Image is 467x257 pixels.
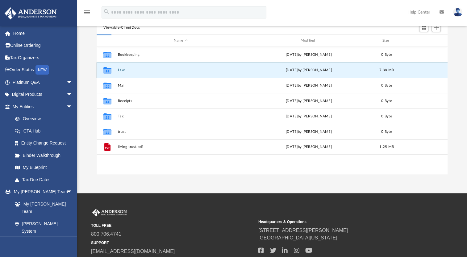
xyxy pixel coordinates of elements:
[246,144,372,150] div: [DATE] by [PERSON_NAME]
[402,38,445,43] div: id
[3,7,59,19] img: Anderson Advisors Platinum Portal
[66,88,79,101] span: arrow_drop_down
[118,53,244,57] button: Bookkeeping
[9,161,79,174] a: My Blueprint
[118,84,244,88] button: Mail
[9,218,79,237] a: [PERSON_NAME] System
[246,52,372,58] div: [DATE] by [PERSON_NAME]
[91,249,175,254] a: [EMAIL_ADDRESS][DOMAIN_NAME]
[379,145,394,149] span: 1.25 MB
[4,51,82,64] a: Tax Organizers
[246,114,372,119] div: [DATE] by [PERSON_NAME]
[91,240,254,246] small: SUPPORT
[453,8,462,17] img: User Pic
[4,27,82,39] a: Home
[9,173,82,186] a: Tax Due Dates
[91,223,254,228] small: TOLL FREE
[9,198,76,218] a: My [PERSON_NAME] Team
[246,67,372,73] div: [DATE] by [PERSON_NAME]
[381,84,392,87] span: 0 Byte
[83,9,91,16] i: menu
[258,235,337,240] a: [GEOGRAPHIC_DATA][US_STATE]
[379,68,394,72] span: 7.88 MB
[419,23,428,32] button: Switch to Grid View
[4,39,82,52] a: Online Ordering
[118,145,244,149] button: living trust.pdf
[103,25,140,31] button: Viewable-ClientDocs
[4,76,82,88] a: Platinum Q&Aarrow_drop_down
[91,231,121,237] a: 800.706.4741
[381,130,392,133] span: 0 Byte
[432,23,441,32] button: Add
[118,99,244,103] button: Receipts
[246,38,372,43] div: Modified
[246,83,372,88] div: [DATE] by [PERSON_NAME]
[381,115,392,118] span: 0 Byte
[9,125,82,137] a: CTA Hub
[66,76,79,89] span: arrow_drop_down
[258,228,348,233] a: [STREET_ADDRESS][PERSON_NAME]
[118,114,244,118] button: Tax
[258,219,421,225] small: Headquarters & Operations
[4,100,82,113] a: My Entitiesarrow_drop_down
[9,149,82,161] a: Binder Walkthrough
[381,99,392,103] span: 0 Byte
[66,186,79,198] span: arrow_drop_down
[118,68,244,72] button: Law
[9,113,82,125] a: Overview
[103,8,110,15] i: search
[246,98,372,104] div: [DATE] by [PERSON_NAME]
[4,64,82,76] a: Order StatusNEW
[4,186,79,198] a: My [PERSON_NAME] Teamarrow_drop_down
[4,88,82,101] a: Digital Productsarrow_drop_down
[97,47,448,174] div: grid
[83,12,91,16] a: menu
[91,209,128,217] img: Anderson Advisors Platinum Portal
[118,38,243,43] div: Name
[99,38,115,43] div: id
[66,100,79,113] span: arrow_drop_down
[381,53,392,56] span: 0 Byte
[118,130,244,134] button: trust
[246,129,372,135] div: [DATE] by [PERSON_NAME]
[374,38,399,43] div: Size
[35,65,49,75] div: NEW
[9,137,82,149] a: Entity Change Request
